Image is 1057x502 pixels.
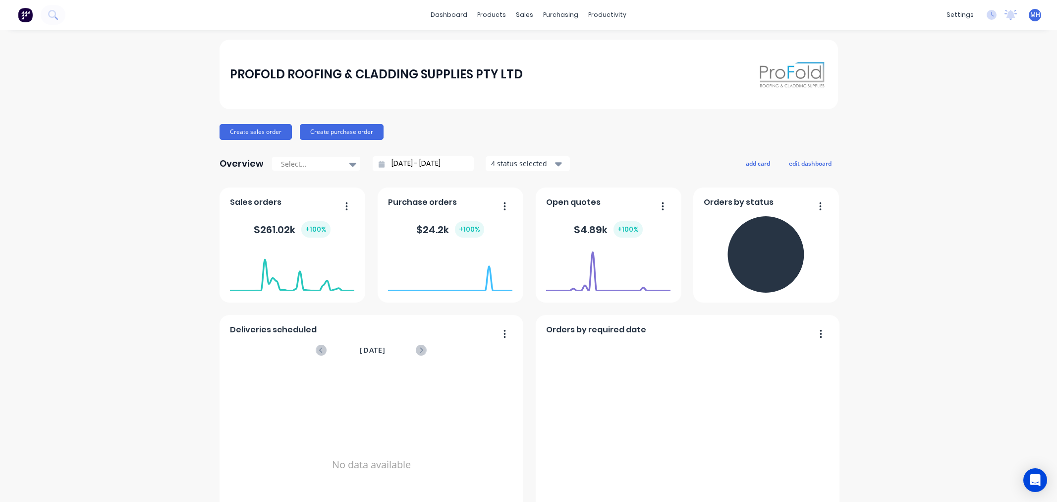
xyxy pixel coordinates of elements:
[574,221,643,238] div: $ 4.89k
[613,221,643,238] div: + 100 %
[230,64,523,84] div: PROFOLD ROOFING & CLADDING SUPPLIES PTY LTD
[758,58,827,92] img: PROFOLD ROOFING & CLADDING SUPPLIES PTY LTD
[546,324,646,336] span: Orders by required date
[491,158,554,169] div: 4 status selected
[546,196,601,208] span: Open quotes
[538,7,583,22] div: purchasing
[301,221,331,238] div: + 100 %
[472,7,511,22] div: products
[388,196,457,208] span: Purchase orders
[704,196,774,208] span: Orders by status
[455,221,484,238] div: + 100 %
[360,345,386,356] span: [DATE]
[230,196,281,208] span: Sales orders
[220,124,292,140] button: Create sales order
[220,154,264,174] div: Overview
[300,124,384,140] button: Create purchase order
[942,7,979,22] div: settings
[583,7,631,22] div: productivity
[782,157,838,170] button: edit dashboard
[1030,10,1040,19] span: MH
[416,221,484,238] div: $ 24.2k
[426,7,472,22] a: dashboard
[511,7,538,22] div: sales
[254,221,331,238] div: $ 261.02k
[1023,468,1047,492] div: Open Intercom Messenger
[486,156,570,171] button: 4 status selected
[18,7,33,22] img: Factory
[739,157,777,170] button: add card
